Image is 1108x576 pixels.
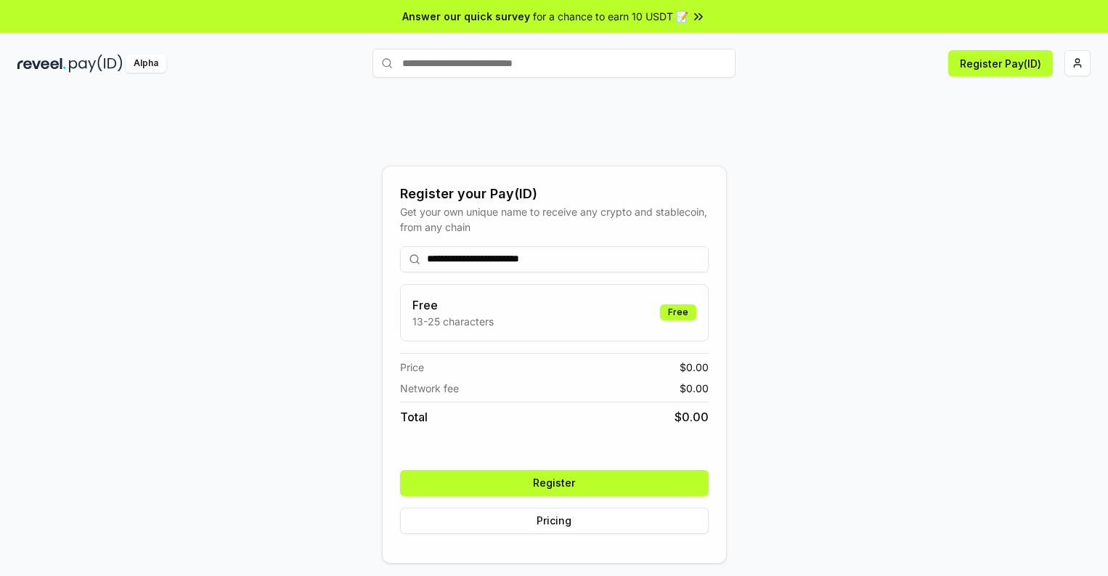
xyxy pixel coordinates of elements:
[17,54,66,73] img: reveel_dark
[660,304,696,320] div: Free
[400,184,709,204] div: Register your Pay(ID)
[412,296,494,314] h3: Free
[948,50,1053,76] button: Register Pay(ID)
[680,381,709,396] span: $ 0.00
[126,54,166,73] div: Alpha
[402,9,530,24] span: Answer our quick survey
[400,204,709,235] div: Get your own unique name to receive any crypto and stablecoin, from any chain
[69,54,123,73] img: pay_id
[680,360,709,375] span: $ 0.00
[675,408,709,426] span: $ 0.00
[400,381,459,396] span: Network fee
[400,508,709,534] button: Pricing
[412,314,494,329] p: 13-25 characters
[400,470,709,496] button: Register
[400,360,424,375] span: Price
[533,9,688,24] span: for a chance to earn 10 USDT 📝
[400,408,428,426] span: Total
